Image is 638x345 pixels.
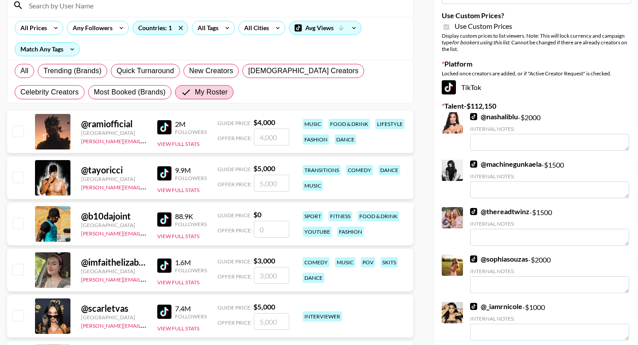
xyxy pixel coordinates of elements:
[175,120,207,129] div: 2M
[239,21,271,35] div: All Cities
[218,166,252,172] span: Guide Price:
[175,267,207,274] div: Followers
[337,227,364,237] div: fashion
[470,315,629,322] div: Internal Notes:
[303,165,341,175] div: transitions
[470,255,629,293] div: - $ 2000
[175,258,207,267] div: 1.6M
[81,274,212,283] a: [PERSON_NAME][EMAIL_ADDRESS][DOMAIN_NAME]
[254,175,289,192] input: 5,000
[218,227,252,234] span: Offer Price:
[218,258,252,265] span: Guide Price:
[157,279,199,286] button: View Full Stats
[195,87,228,98] span: My Roster
[157,305,171,319] img: TikTok
[175,166,207,175] div: 9.9M
[253,164,275,172] strong: $ 5,000
[175,304,207,313] div: 7.4M
[303,134,329,145] div: fashion
[94,87,166,98] span: Most Booked (Brands)
[248,66,358,76] span: [DEMOGRAPHIC_DATA] Creators
[328,211,352,221] div: fitness
[81,321,212,329] a: [PERSON_NAME][EMAIL_ADDRESS][DOMAIN_NAME]
[218,212,252,219] span: Guide Price:
[470,173,629,180] div: Internal Notes:
[175,221,207,227] div: Followers
[253,302,275,311] strong: $ 5,000
[455,22,512,31] span: Use Custom Prices
[81,182,212,191] a: [PERSON_NAME][EMAIL_ADDRESS][DOMAIN_NAME]
[254,267,289,284] input: 3,000
[20,87,79,98] span: Celebrity Creators
[81,165,147,176] div: @ tayoricci
[157,325,199,332] button: View Full Stats
[15,21,49,35] div: All Prices
[378,165,400,175] div: dance
[218,319,252,326] span: Offer Price:
[303,273,324,283] div: dance
[335,257,355,267] div: music
[470,112,518,121] a: @nashaliblu
[81,228,212,237] a: [PERSON_NAME][EMAIL_ADDRESS][DOMAIN_NAME]
[81,268,147,274] div: [GEOGRAPHIC_DATA]
[218,120,252,126] span: Guide Price:
[470,302,522,311] a: @_iamrnicole
[81,222,147,228] div: [GEOGRAPHIC_DATA]
[303,180,323,191] div: music
[470,112,629,151] div: - $ 2000
[157,233,199,239] button: View Full Stats
[470,220,629,227] div: Internal Notes:
[442,32,631,52] div: Display custom prices to list viewers. Note: This will lock currency and campaign type . Cannot b...
[81,211,147,222] div: @ b10dajoint
[470,207,529,216] a: @thereadtwinz
[175,313,207,320] div: Followers
[218,181,252,188] span: Offer Price:
[43,66,101,76] span: Trending (Brands)
[442,80,631,94] div: TikTok
[253,210,261,219] strong: $ 0
[470,113,477,120] img: TikTok
[218,273,252,280] span: Offer Price:
[218,304,252,311] span: Guide Price:
[157,120,171,134] img: TikTok
[303,119,323,129] div: music
[218,135,252,141] span: Offer Price:
[175,129,207,135] div: Followers
[81,118,147,129] div: @ ramiofficial
[15,43,79,56] div: Match Any Tags
[442,70,631,77] div: Locked once creators are added, or if "Active Creator Request" is checked.
[254,221,289,238] input: 0
[470,160,541,169] a: @machinegunkaela
[175,175,207,181] div: Followers
[358,211,399,221] div: food & drink
[289,21,361,35] div: Avg Views
[470,255,528,263] a: @sophiasouzas
[470,268,629,274] div: Internal Notes:
[328,119,370,129] div: food & drink
[81,136,212,145] a: [PERSON_NAME][EMAIL_ADDRESS][DOMAIN_NAME]
[470,208,477,215] img: TikTok
[81,303,147,314] div: @ scarletvas
[192,21,220,35] div: All Tags
[67,21,114,35] div: Any Followers
[81,257,147,268] div: @ imfaithelizabeth
[470,125,629,132] div: Internal Notes:
[254,313,289,330] input: 5,000
[470,161,477,168] img: TikTok
[157,212,171,227] img: TikTok
[335,134,356,145] div: dance
[361,257,375,267] div: pov
[470,302,629,341] div: - $ 1000
[157,141,199,147] button: View Full Stats
[81,314,147,321] div: [GEOGRAPHIC_DATA]
[81,129,147,136] div: [GEOGRAPHIC_DATA]
[303,227,332,237] div: youtube
[303,257,330,267] div: comedy
[470,160,629,198] div: - $ 1500
[254,129,289,145] input: 4,000
[452,39,509,46] em: for bookers using this list
[303,311,342,321] div: interviewer
[442,59,631,68] label: Platform
[253,256,275,265] strong: $ 3,000
[157,187,199,193] button: View Full Stats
